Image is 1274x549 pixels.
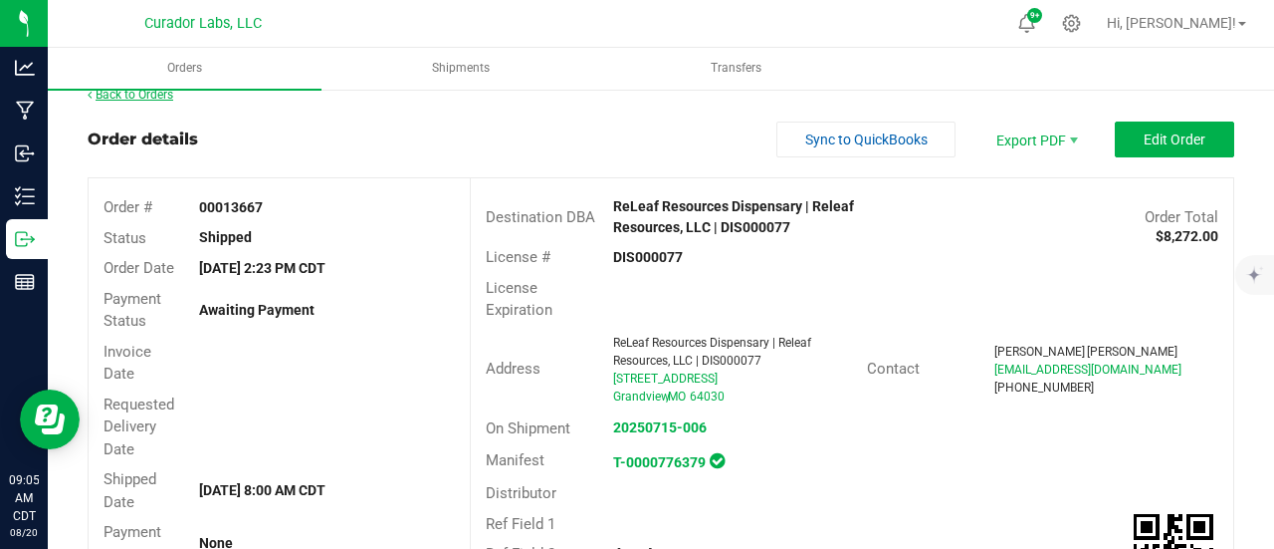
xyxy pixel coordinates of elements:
a: Orders [48,48,321,90]
span: Payment Status [104,290,161,331]
span: Requested Delivery Date [104,396,174,458]
span: ReLeaf Resources Dispensary | Releaf Resources, LLC | DIS000077 [613,336,811,368]
span: Destination DBA [486,208,595,226]
strong: [DATE] 2:23 PM CDT [199,260,325,276]
inline-svg: Inventory [15,186,35,206]
span: Transfers [684,60,788,77]
span: License Expiration [486,279,552,320]
span: [PHONE_NUMBER] [994,381,1094,395]
span: Order # [104,198,152,216]
span: Shipments [405,60,517,77]
span: Order Total [1145,208,1218,226]
span: In Sync [710,450,725,471]
p: 09:05 AM CDT [9,471,39,525]
a: Transfers [599,48,873,90]
span: Distributor [486,484,556,502]
strong: [DATE] 8:00 AM CDT [199,482,325,498]
span: [PERSON_NAME] [1087,345,1177,359]
iframe: Resource center [20,390,80,449]
strong: 00013667 [199,199,263,215]
div: Manage settings [1059,14,1084,33]
a: T-0000776379 [613,454,706,470]
strong: $8,272.00 [1156,228,1218,244]
strong: Awaiting Payment [199,302,315,318]
inline-svg: Outbound [15,229,35,249]
span: MO [668,390,686,404]
span: Shipped Date [104,470,156,511]
span: Orders [140,60,229,77]
strong: Shipped [199,229,252,245]
a: Shipments [323,48,597,90]
span: 9+ [1030,12,1039,20]
span: License # [486,248,550,266]
span: Curador Labs, LLC [144,15,262,32]
strong: ReLeaf Resources Dispensary | Releaf Resources, LLC | DIS000077 [613,198,854,235]
inline-svg: Manufacturing [15,101,35,121]
span: Edit Order [1144,132,1205,147]
div: Order details [88,128,198,151]
span: [PERSON_NAME] [994,345,1085,359]
span: Hi, [PERSON_NAME]! [1107,15,1236,31]
button: Sync to QuickBooks [776,122,955,157]
a: 20250715-006 [613,419,707,435]
span: [STREET_ADDRESS] [613,372,718,386]
span: 64030 [690,390,725,404]
span: Invoice Date [104,343,151,384]
span: Contact [867,360,920,378]
span: [EMAIL_ADDRESS][DOMAIN_NAME] [994,363,1181,377]
inline-svg: Analytics [15,58,35,78]
span: Order Date [104,259,174,277]
button: Edit Order [1115,122,1234,157]
span: Address [486,360,540,378]
strong: DIS000077 [613,249,683,265]
span: , [666,390,668,404]
li: Export PDF [975,122,1095,157]
span: On Shipment [486,419,570,437]
span: Grandview [613,390,670,404]
span: Status [104,229,146,247]
span: Ref Field 1 [486,515,555,533]
a: Back to Orders [88,88,173,102]
inline-svg: Inbound [15,143,35,163]
inline-svg: Reports [15,272,35,292]
span: Sync to QuickBooks [805,132,928,147]
span: Manifest [486,451,544,469]
p: 08/20 [9,525,39,540]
